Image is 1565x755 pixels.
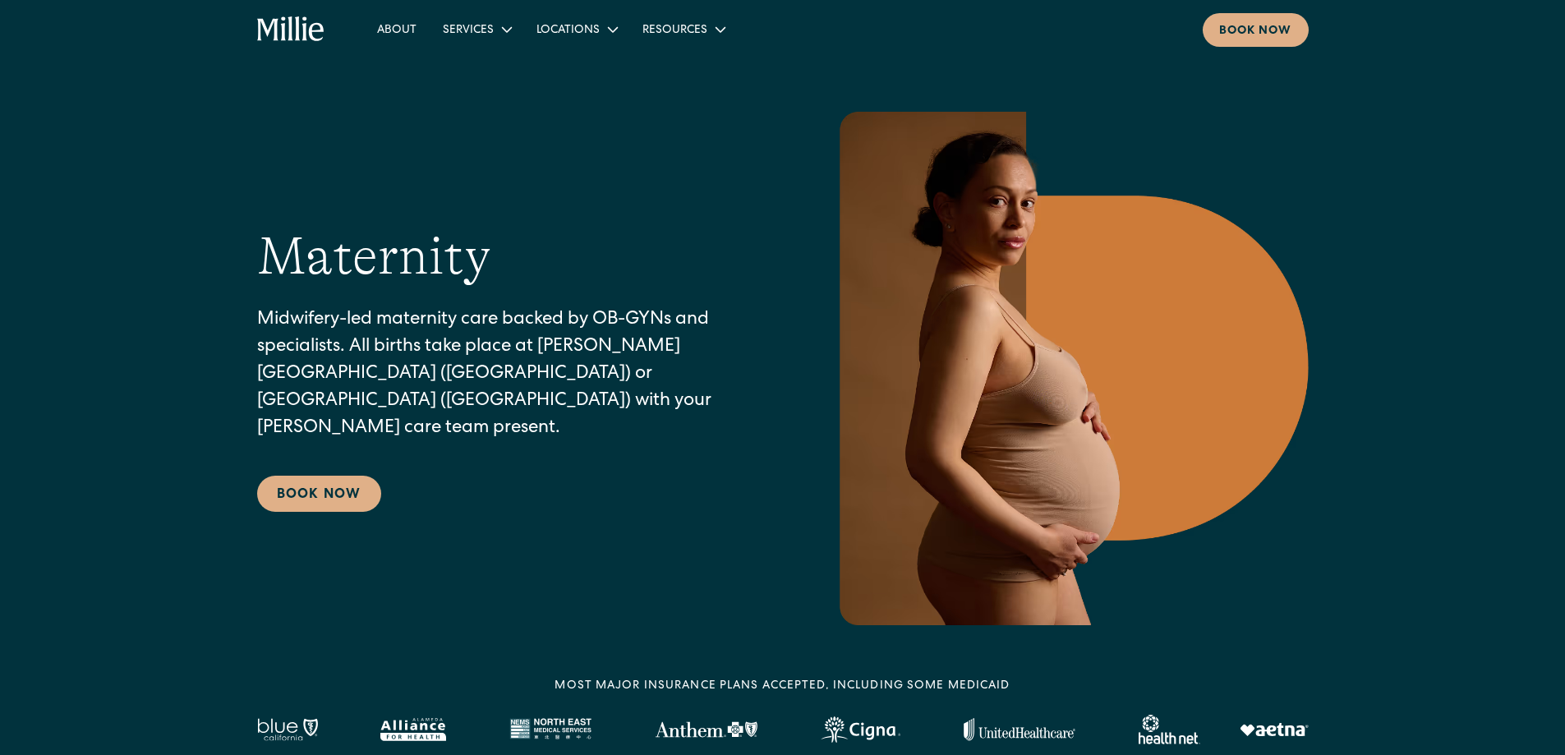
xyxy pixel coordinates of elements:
div: Locations [536,22,600,39]
div: Book now [1219,23,1292,40]
img: North East Medical Services logo [509,718,591,741]
img: Blue California logo [257,718,318,741]
img: Anthem Logo [655,721,757,738]
div: Services [443,22,494,39]
div: Locations [523,16,629,43]
div: MOST MAJOR INSURANCE PLANS ACCEPTED, INCLUDING some MEDICAID [555,678,1010,695]
img: Alameda Alliance logo [380,718,445,741]
img: Healthnet logo [1139,715,1200,744]
a: home [257,16,325,43]
h1: Maternity [257,225,490,288]
div: Services [430,16,523,43]
img: Cigna logo [821,716,900,743]
a: About [364,16,430,43]
img: United Healthcare logo [964,718,1075,741]
img: Aetna logo [1240,723,1309,736]
div: Resources [642,22,707,39]
a: Book now [1203,13,1309,47]
img: Pregnant woman in neutral underwear holding her belly, standing in profile against a warm-toned g... [829,112,1309,625]
p: Midwifery-led maternity care backed by OB-GYNs and specialists. All births take place at [PERSON_... [257,307,763,443]
div: Resources [629,16,737,43]
a: Book Now [257,476,381,512]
